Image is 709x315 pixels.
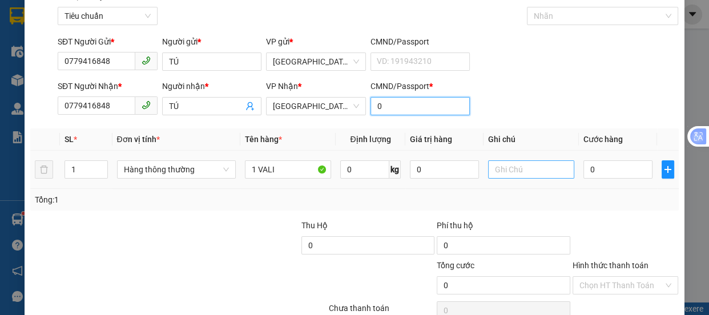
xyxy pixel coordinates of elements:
input: 0 [410,160,479,179]
button: delete [35,160,53,179]
input: Ghi Chú [488,160,574,179]
span: Tuy Hòa [273,98,359,115]
span: Tổng cước [437,261,474,270]
span: Cước hàng [583,135,623,144]
span: Hàng thông thường [124,161,229,178]
span: plus [662,165,674,174]
div: Người gửi [162,35,262,48]
div: Phí thu hộ [437,219,570,236]
span: Giá trị hàng [410,135,452,144]
span: Định lượng [350,135,390,144]
div: SĐT Người Gửi [58,35,158,48]
div: THÙY [134,35,249,49]
div: KIỀU LOAN [10,35,126,49]
div: CMND/Passport [370,35,470,48]
span: Thu Hộ [301,221,328,230]
span: Tên hàng [245,135,282,144]
input: VD: Bàn, Ghế [245,160,331,179]
span: Tiêu chuẩn [65,7,151,25]
span: Đà Lạt [273,53,359,70]
span: Nhận: [134,10,161,22]
div: SĐT Người Nhận [58,80,158,92]
div: [GEOGRAPHIC_DATA] [10,10,126,35]
span: VP Nhận [266,82,298,91]
button: plus [662,160,674,179]
th: Ghi chú [484,128,579,151]
div: VP gửi [266,35,366,48]
div: [GEOGRAPHIC_DATA] [134,10,249,35]
label: Hình thức thanh toán [573,261,648,270]
div: CMND/Passport [370,80,470,92]
span: SL [65,135,74,144]
span: Gửi: [10,10,27,22]
span: phone [142,56,151,65]
div: 0337253267 [134,49,249,65]
div: Người nhận [162,80,262,92]
span: user-add [245,102,255,111]
div: Tổng: 1 [35,193,275,206]
span: phone [142,100,151,110]
div: A [134,65,249,79]
span: kg [389,160,401,179]
div: 0865070496 [10,49,126,65]
span: Đơn vị tính [117,135,160,144]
